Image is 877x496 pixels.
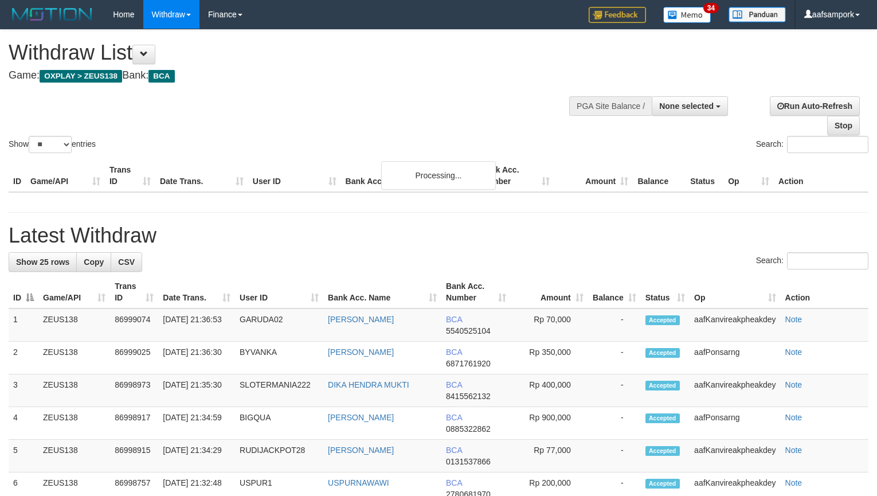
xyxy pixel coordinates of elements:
[588,440,641,472] td: -
[9,70,573,81] h4: Game: Bank:
[588,374,641,407] td: -
[511,308,588,342] td: Rp 70,000
[235,276,323,308] th: User ID: activate to sort column ascending
[785,380,802,389] a: Note
[328,413,394,422] a: [PERSON_NAME]
[589,7,646,23] img: Feedback.jpg
[787,252,868,270] input: Search:
[569,96,652,116] div: PGA Site Balance /
[9,276,38,308] th: ID: activate to sort column descending
[38,308,110,342] td: ZEUS138
[328,315,394,324] a: [PERSON_NAME]
[827,116,860,135] a: Stop
[785,446,802,455] a: Note
[9,136,96,153] label: Show entries
[9,252,77,272] a: Show 25 rows
[645,381,680,390] span: Accepted
[9,407,38,440] td: 4
[235,308,323,342] td: GARUDA02
[110,308,158,342] td: 86999074
[328,380,409,389] a: DIKA HENDRA MUKTI
[774,159,868,192] th: Action
[341,159,476,192] th: Bank Acc. Name
[756,136,868,153] label: Search:
[663,7,711,23] img: Button%20Memo.svg
[511,342,588,374] td: Rp 350,000
[645,315,680,325] span: Accepted
[158,440,235,472] td: [DATE] 21:34:29
[511,276,588,308] th: Amount: activate to sort column ascending
[785,315,802,324] a: Note
[16,257,69,267] span: Show 25 rows
[476,159,554,192] th: Bank Acc. Number
[110,407,158,440] td: 86998917
[441,276,511,308] th: Bank Acc. Number: activate to sort column ascending
[781,276,868,308] th: Action
[9,159,26,192] th: ID
[446,446,462,455] span: BCA
[690,276,780,308] th: Op: activate to sort column ascending
[690,342,780,374] td: aafPonsarng
[703,3,719,13] span: 34
[155,159,248,192] th: Date Trans.
[446,326,491,335] span: Copy 5540525104 to clipboard
[9,6,96,23] img: MOTION_logo.png
[785,478,802,487] a: Note
[446,359,491,368] span: Copy 6871761920 to clipboard
[9,308,38,342] td: 1
[76,252,111,272] a: Copy
[328,347,394,357] a: [PERSON_NAME]
[511,374,588,407] td: Rp 400,000
[328,478,389,487] a: USPURNAWAWI
[158,342,235,374] td: [DATE] 21:36:30
[652,96,728,116] button: None selected
[38,440,110,472] td: ZEUS138
[158,407,235,440] td: [DATE] 21:34:59
[446,392,491,401] span: Copy 8415562132 to clipboard
[235,440,323,472] td: RUDIJACKPOT28
[148,70,174,83] span: BCA
[645,348,680,358] span: Accepted
[29,136,72,153] select: Showentries
[111,252,142,272] a: CSV
[9,440,38,472] td: 5
[110,276,158,308] th: Trans ID: activate to sort column ascending
[690,440,780,472] td: aafKanvireakpheakdey
[686,159,723,192] th: Status
[588,276,641,308] th: Balance: activate to sort column ascending
[659,101,714,111] span: None selected
[645,413,680,423] span: Accepted
[446,347,462,357] span: BCA
[785,347,802,357] a: Note
[511,440,588,472] td: Rp 77,000
[38,342,110,374] td: ZEUS138
[446,457,491,466] span: Copy 0131537866 to clipboard
[110,342,158,374] td: 86999025
[9,224,868,247] h1: Latest Withdraw
[690,374,780,407] td: aafKanvireakpheakdey
[511,407,588,440] td: Rp 900,000
[38,374,110,407] td: ZEUS138
[118,257,135,267] span: CSV
[110,440,158,472] td: 86998915
[770,96,860,116] a: Run Auto-Refresh
[723,159,774,192] th: Op
[158,276,235,308] th: Date Trans.: activate to sort column ascending
[446,478,462,487] span: BCA
[785,413,802,422] a: Note
[248,159,341,192] th: User ID
[787,136,868,153] input: Search:
[554,159,633,192] th: Amount
[446,413,462,422] span: BCA
[756,252,868,270] label: Search:
[446,424,491,433] span: Copy 0885322862 to clipboard
[158,308,235,342] td: [DATE] 21:36:53
[235,407,323,440] td: BIGQUA
[9,374,38,407] td: 3
[641,276,690,308] th: Status: activate to sort column ascending
[446,380,462,389] span: BCA
[40,70,122,83] span: OXPLAY > ZEUS138
[38,407,110,440] td: ZEUS138
[446,315,462,324] span: BCA
[38,276,110,308] th: Game/API: activate to sort column ascending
